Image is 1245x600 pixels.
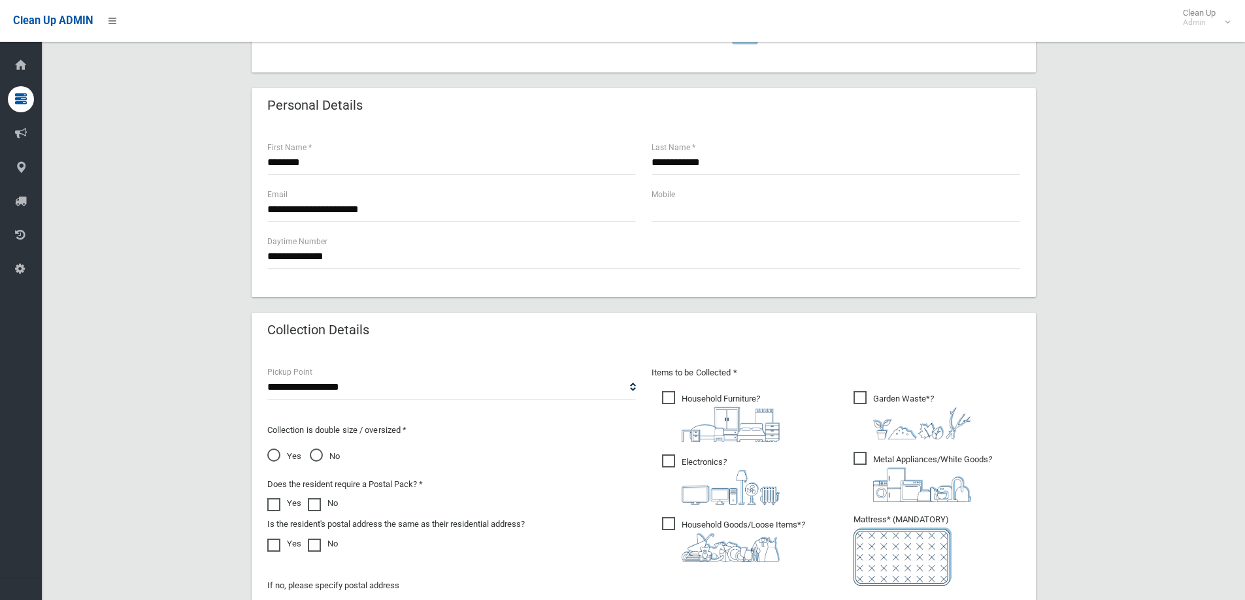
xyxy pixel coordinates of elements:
[682,470,780,505] img: 394712a680b73dbc3d2a6a3a7ffe5a07.png
[873,394,971,439] i: ?
[854,452,992,502] span: Metal Appliances/White Goods
[662,517,805,562] span: Household Goods/Loose Items*
[854,528,952,586] img: e7408bece873d2c1783593a074e5cb2f.png
[682,533,780,562] img: b13cc3517677393f34c0a387616ef184.png
[682,457,780,505] i: ?
[267,578,399,593] label: If no, please specify postal address
[252,317,385,343] header: Collection Details
[682,520,805,562] i: ?
[1176,8,1229,27] span: Clean Up
[308,536,338,552] label: No
[682,407,780,442] img: aa9efdbe659d29b613fca23ba79d85cb.png
[310,449,340,464] span: No
[662,391,780,442] span: Household Furniture
[662,454,780,505] span: Electronics
[873,454,992,502] i: ?
[267,536,301,552] label: Yes
[308,496,338,511] label: No
[267,496,301,511] label: Yes
[267,516,525,532] label: Is the resident's postal address the same as their residential address?
[267,422,636,438] p: Collection is double size / oversized *
[854,514,1020,586] span: Mattress* (MANDATORY)
[873,407,971,439] img: 4fd8a5c772b2c999c83690221e5242e0.png
[13,14,93,27] span: Clean Up ADMIN
[1183,18,1216,27] small: Admin
[682,394,780,442] i: ?
[652,365,1020,381] p: Items to be Collected *
[267,477,423,492] label: Does the resident require a Postal Pack? *
[252,93,378,118] header: Personal Details
[873,467,971,502] img: 36c1b0289cb1767239cdd3de9e694f19.png
[854,391,971,439] span: Garden Waste*
[267,449,301,464] span: Yes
